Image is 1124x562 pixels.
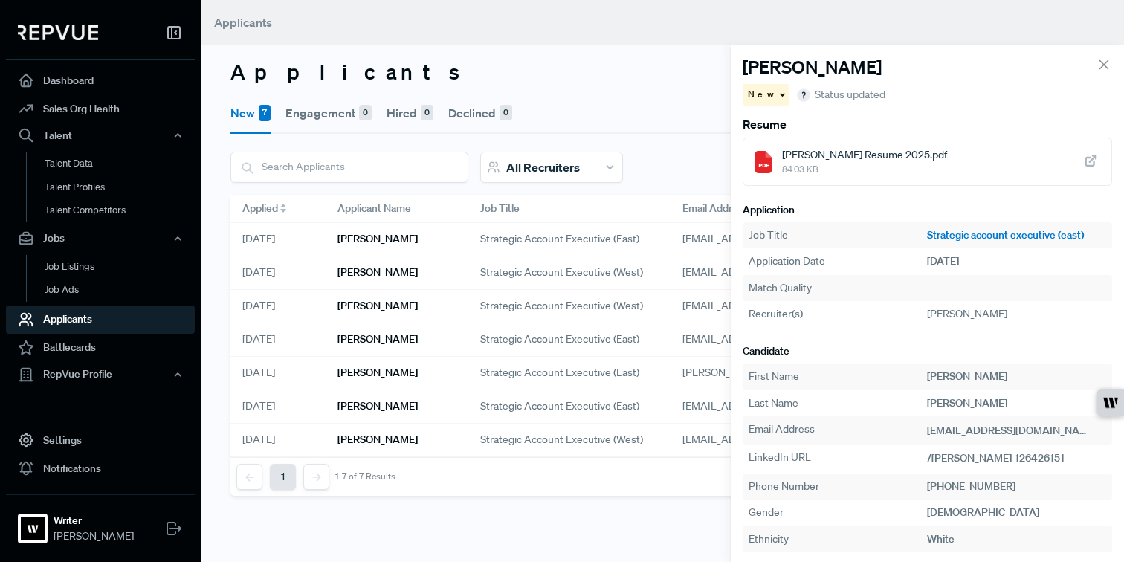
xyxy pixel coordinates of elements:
[337,333,418,346] h6: [PERSON_NAME]
[749,306,928,322] div: Recruiter(s)
[743,204,1112,216] h6: Application
[500,105,512,121] div: 0
[743,345,1112,358] h6: Candidate
[236,464,262,490] button: Previous
[230,195,326,223] div: Toggle SortBy
[6,494,195,550] a: WriterWriter[PERSON_NAME]
[448,92,512,134] button: Declined0
[480,398,639,414] span: Strategic account executive (east)
[782,147,947,163] span: [PERSON_NAME] Resume 2025.pdf
[749,280,928,296] div: Match Quality
[749,532,928,547] div: Ethnicity
[230,424,326,457] div: [DATE]
[6,226,195,251] button: Jobs
[682,332,853,346] span: [EMAIL_ADDRESS][DOMAIN_NAME]
[231,152,468,181] input: Search Applicants
[743,117,1112,132] h6: Resume
[927,505,1106,520] div: [DEMOGRAPHIC_DATA]
[6,306,195,334] a: Applicants
[26,198,215,222] a: Talent Competitors
[21,517,45,540] img: Writer
[337,233,418,245] h6: [PERSON_NAME]
[682,265,853,279] span: [EMAIL_ADDRESS][DOMAIN_NAME]
[230,290,326,323] div: [DATE]
[18,25,98,40] img: RepVue
[749,479,928,494] div: Phone Number
[26,152,215,175] a: Talent Data
[506,160,580,175] span: All Recruiters
[682,433,853,446] span: [EMAIL_ADDRESS][DOMAIN_NAME]
[26,278,215,302] a: Job Ads
[927,532,1106,547] div: white
[749,395,928,411] div: Last Name
[480,432,643,448] span: Strategic account executive (west)
[337,266,418,279] h6: [PERSON_NAME]
[230,323,326,357] div: [DATE]
[54,513,134,529] strong: Writer
[337,300,418,312] h6: [PERSON_NAME]
[259,105,271,121] div: 7
[6,123,195,148] button: Talent
[26,175,215,199] a: Talent Profiles
[242,201,278,216] span: Applied
[749,421,928,439] div: Email Address
[743,56,882,78] h4: [PERSON_NAME]
[6,334,195,362] a: Battlecards
[6,66,195,94] a: Dashboard
[230,390,326,424] div: [DATE]
[230,357,326,390] div: [DATE]
[749,253,928,269] div: Application Date
[927,424,1097,437] span: [EMAIL_ADDRESS][DOMAIN_NAME]
[815,87,885,103] span: Status updated
[214,15,272,30] span: Applicants
[480,265,643,280] span: Strategic account executive (west)
[230,223,326,256] div: [DATE]
[749,227,928,243] div: Job Title
[6,94,195,123] a: Sales Org Health
[236,464,395,490] nav: pagination
[927,395,1106,411] div: [PERSON_NAME]
[927,227,1106,243] a: Strategic account executive (east)
[387,92,433,134] button: Hired0
[337,201,411,216] span: Applicant Name
[927,451,1065,465] span: /[PERSON_NAME]-126426151
[480,201,520,216] span: Job Title
[6,362,195,387] button: RepVue Profile
[927,253,1106,269] div: [DATE]
[337,433,418,446] h6: [PERSON_NAME]
[682,366,1013,379] span: [PERSON_NAME][EMAIL_ADDRESS][PERSON_NAME][DOMAIN_NAME]
[743,138,1112,186] a: [PERSON_NAME] Resume 2025.pdf84.03 KB
[6,426,195,454] a: Settings
[480,298,643,314] span: Strategic account executive (west)
[421,105,433,121] div: 0
[749,369,928,384] div: First Name
[480,365,639,381] span: Strategic account executive (east)
[748,88,777,101] span: New
[337,400,418,413] h6: [PERSON_NAME]
[285,92,372,134] button: Engagement0
[682,232,853,245] span: [EMAIL_ADDRESS][DOMAIN_NAME]
[749,505,928,520] div: Gender
[927,451,1082,465] a: /[PERSON_NAME]-126426151
[230,92,271,134] button: New7
[927,280,1106,296] div: --
[54,529,134,544] span: [PERSON_NAME]
[6,454,195,482] a: Notifications
[26,255,215,279] a: Job Listings
[927,307,1007,320] span: [PERSON_NAME]
[749,450,928,468] div: LinkedIn URL
[480,332,639,347] span: Strategic account executive (east)
[335,471,395,482] div: 1-7 of 7 Results
[682,399,853,413] span: [EMAIL_ADDRESS][DOMAIN_NAME]
[359,105,372,121] div: 0
[682,299,853,312] span: [EMAIL_ADDRESS][DOMAIN_NAME]
[230,59,1094,85] h3: Applicants
[927,369,1106,384] div: [PERSON_NAME]
[927,479,1106,494] div: [PHONE_NUMBER]
[480,231,639,247] span: Strategic account executive (east)
[682,201,749,216] span: Email Address
[303,464,329,490] button: Next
